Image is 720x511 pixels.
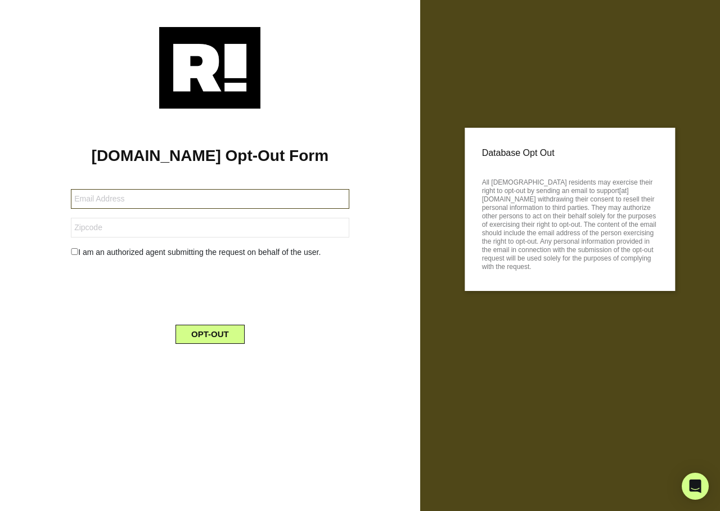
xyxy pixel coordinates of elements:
div: Open Intercom Messenger [682,473,709,500]
img: Retention.com [159,27,260,109]
p: Database Opt Out [482,145,658,162]
button: OPT-OUT [175,325,245,344]
h1: [DOMAIN_NAME] Opt-Out Form [17,146,403,165]
input: Email Address [71,189,349,209]
iframe: reCAPTCHA [124,267,295,311]
p: All [DEMOGRAPHIC_DATA] residents may exercise their right to opt-out by sending an email to suppo... [482,175,658,271]
input: Zipcode [71,218,349,237]
div: I am an authorized agent submitting the request on behalf of the user. [62,246,357,258]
